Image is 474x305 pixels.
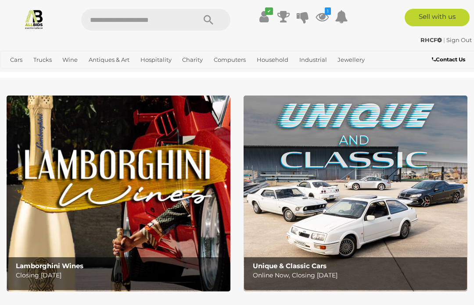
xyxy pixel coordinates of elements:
i: 1 [325,7,331,15]
a: RHCF [420,36,443,43]
a: ✔ [258,9,271,25]
a: Sign Out [446,36,472,43]
a: 1 [316,9,329,25]
a: [GEOGRAPHIC_DATA] [63,67,132,82]
strong: RHCF [420,36,442,43]
span: | [443,36,445,43]
a: Charity [179,53,206,67]
a: Sell with us [405,9,470,26]
a: Wine [59,53,81,67]
a: Lamborghini Wines Lamborghini Wines Closing [DATE] [7,96,230,291]
a: Hospitality [137,53,175,67]
b: Contact Us [432,56,465,63]
a: Household [253,53,292,67]
a: Contact Us [432,55,467,64]
img: Lamborghini Wines [7,96,230,291]
a: Trucks [30,53,55,67]
a: Unique & Classic Cars Unique & Classic Cars Online Now, Closing [DATE] [244,96,467,291]
i: ✔ [265,7,273,15]
p: Online Now, Closing [DATE] [253,270,463,281]
a: Office [7,67,30,82]
b: Lamborghini Wines [16,262,83,270]
a: Cars [7,53,26,67]
a: Industrial [296,53,330,67]
img: Allbids.com.au [24,9,44,29]
button: Search [187,9,230,31]
b: Unique & Classic Cars [253,262,327,270]
img: Unique & Classic Cars [244,96,467,291]
p: Closing [DATE] [16,270,226,281]
a: Jewellery [334,53,368,67]
a: Computers [210,53,249,67]
a: Sports [34,67,59,82]
a: Antiques & Art [85,53,133,67]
